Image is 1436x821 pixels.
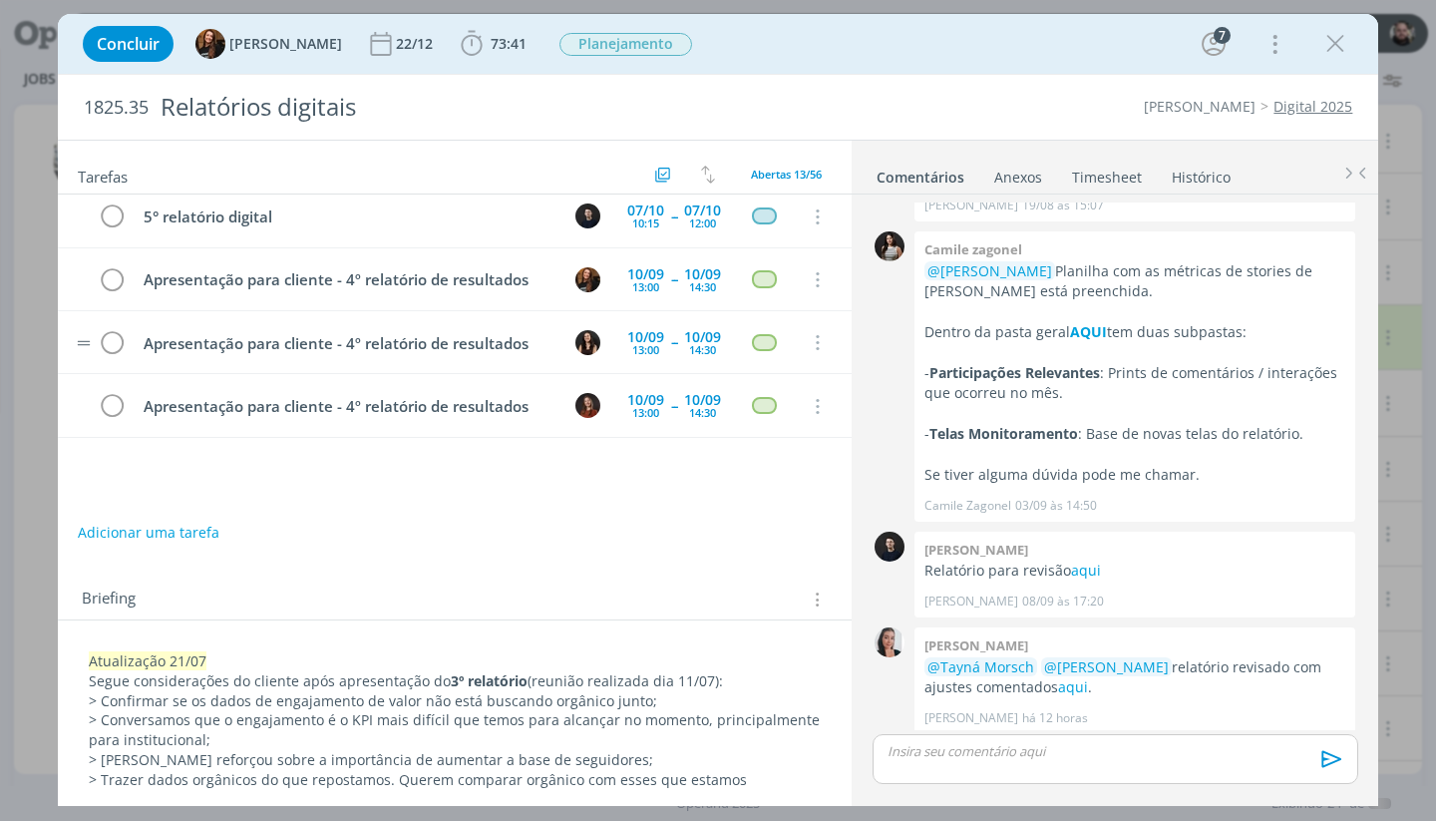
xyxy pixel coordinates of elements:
img: C [575,204,600,228]
span: 73:41 [491,34,527,53]
p: [PERSON_NAME] [924,709,1018,727]
span: [PERSON_NAME] [229,37,342,51]
p: Se tiver alguma dúvida pode me chamar. [924,465,1345,485]
p: Relatório para revisão [924,561,1345,581]
img: I [575,330,600,355]
p: [PERSON_NAME] [924,593,1018,611]
span: 19/08 às 15:07 [1022,197,1104,214]
img: T [195,29,225,59]
p: > Confirmar se os dados de engajamento de valor não está buscando orgânico junto; [89,691,822,711]
p: > Trazer dados orgânicos do que repostamos. Querem comparar orgânico com esses que estamos aprese... [89,770,822,810]
img: drag-icon.svg [77,340,91,346]
div: Apresentação para cliente - 4º relatório de resultados [136,394,557,419]
div: 07/10 [684,204,721,217]
button: Concluir [83,26,174,62]
div: 14:30 [689,407,716,418]
div: 13:00 [632,407,659,418]
span: 08/09 às 17:20 [1022,593,1104,611]
div: 10/09 [627,330,664,344]
p: Camile Zagonel [924,497,1011,515]
img: C [875,231,904,261]
div: dialog [58,14,1379,806]
span: -- [671,399,677,413]
span: -- [671,209,677,223]
span: conseguimos ter dados orgânicos das "repostagens"?); [272,790,637,809]
p: > Conversamos que o engajamento é o KPI mais difícil que temos para alcançar no momento, principa... [89,710,822,750]
p: [PERSON_NAME] [924,197,1018,214]
span: há 12 horas [1022,709,1088,727]
span: Concluir [97,36,160,52]
p: > [PERSON_NAME] reforçou sobre a importância de aumentar a base de seguidores; [89,750,822,770]
div: 13:00 [632,344,659,355]
button: T[PERSON_NAME] [195,29,342,59]
button: 73:41 [456,28,532,60]
a: aqui [1058,677,1088,696]
div: 10/09 [684,330,721,344]
span: Briefing [82,587,136,613]
button: 7 [1198,28,1230,60]
button: T [572,264,602,294]
div: Apresentação para cliente - 4º relatório de resultados [136,331,557,356]
button: Adicionar uma tarefa [77,515,220,551]
img: arrow-down-up.svg [701,166,715,184]
span: @[PERSON_NAME] [1044,657,1169,676]
div: 14:30 [689,281,716,292]
img: C [875,532,904,562]
span: Tarefas [78,163,128,187]
a: Timesheet [1071,159,1143,188]
b: [PERSON_NAME] [924,541,1028,559]
span: 1825.35 [84,97,149,119]
p: Dentro da pasta geral tem duas subpastas: [924,322,1345,342]
span: (reunião realizada dia 11/07): [528,671,723,690]
p: - : Prints de comentários / interações que ocorreu no mês. [924,363,1345,404]
div: 22/12 [396,37,437,51]
span: @Tayná Morsch [927,657,1034,676]
span: -- [671,272,677,286]
span: Atualização 21/07 [89,651,206,670]
p: relatório revisado com ajustes comentados . [924,657,1345,698]
div: 10/09 [684,267,721,281]
a: [PERSON_NAME] [1144,97,1256,116]
span: Planejamento [559,33,692,56]
div: 7 [1214,27,1231,44]
div: Anexos [994,168,1042,188]
div: 14:30 [689,344,716,355]
strong: Participações Relevantes [929,363,1100,382]
a: Histórico [1171,159,1232,188]
strong: 3º relatório [451,671,528,690]
span: Segue considerações do cliente após apresentação do [89,671,451,690]
button: M [572,391,602,421]
div: Relatórios digitais [153,83,816,132]
span: -- [671,335,677,349]
button: C [572,202,602,231]
div: 10:15 [632,217,659,228]
div: Apresentação para cliente - 4º relatório de resultados [136,267,557,292]
img: C [875,627,904,657]
button: I [572,327,602,357]
b: Camile zagonel [924,240,1022,258]
a: AQUI [1070,322,1107,341]
div: 12:00 [689,217,716,228]
div: 13:00 [632,281,659,292]
img: M [575,393,600,418]
a: Comentários [876,159,965,188]
p: Planilha com as métricas de stories de [PERSON_NAME] está preenchida. [924,261,1345,302]
div: 10/09 [684,393,721,407]
strong: Telas Monitoramento [929,424,1078,443]
div: 10/09 [627,267,664,281]
b: [PERSON_NAME] [924,636,1028,654]
a: aqui [1071,561,1101,580]
div: 5° relatório digital [136,205,557,229]
span: Abertas 13/56 [751,167,822,182]
div: 07/10 [627,204,664,217]
div: 10/09 [627,393,664,407]
a: Digital 2025 [1273,97,1352,116]
span: @[PERSON_NAME] [927,261,1052,280]
span: 03/09 às 14:50 [1015,497,1097,515]
p: - : Base de novas telas do relatório. [924,424,1345,444]
img: T [575,267,600,292]
button: Planejamento [558,32,693,57]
